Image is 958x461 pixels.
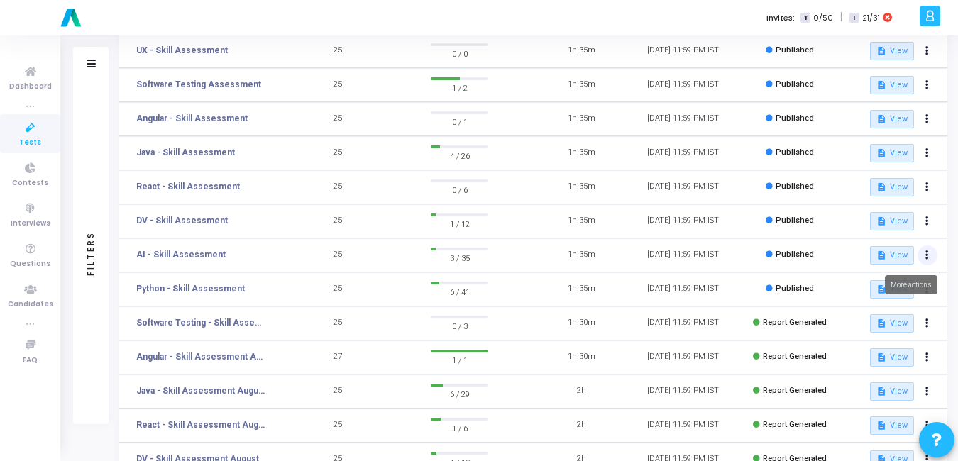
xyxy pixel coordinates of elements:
[531,409,632,443] td: 2h
[632,68,734,102] td: [DATE] 11:59 PM IST
[876,182,886,192] mat-icon: description
[800,13,810,23] span: T
[776,148,814,157] span: Published
[632,136,734,170] td: [DATE] 11:59 PM IST
[531,306,632,340] td: 1h 30m
[287,374,388,409] td: 25
[870,76,913,94] button: View
[531,204,632,238] td: 1h 35m
[136,384,266,397] a: Java - Skill Assessment August
[632,204,734,238] td: [DATE] 11:59 PM IST
[763,386,827,395] span: Report Generated
[876,352,886,362] mat-icon: description
[136,112,248,125] a: Angular - Skill Assessment
[632,374,734,409] td: [DATE] 11:59 PM IST
[876,421,886,431] mat-icon: description
[876,216,886,226] mat-icon: description
[287,340,388,374] td: 27
[287,170,388,204] td: 25
[531,34,632,68] td: 1h 35m
[776,113,814,123] span: Published
[287,409,388,443] td: 25
[870,280,913,299] button: View
[431,387,488,401] span: 6 / 29
[632,102,734,136] td: [DATE] 11:59 PM IST
[870,314,913,333] button: View
[876,250,886,260] mat-icon: description
[876,80,886,90] mat-icon: description
[531,238,632,272] td: 1h 35m
[287,238,388,272] td: 25
[287,136,388,170] td: 25
[19,137,41,149] span: Tests
[876,148,886,158] mat-icon: description
[531,170,632,204] td: 1h 35m
[431,284,488,299] span: 6 / 41
[287,272,388,306] td: 25
[531,272,632,306] td: 1h 35m
[632,170,734,204] td: [DATE] 11:59 PM IST
[849,13,859,23] span: I
[632,306,734,340] td: [DATE] 11:59 PM IST
[136,316,266,329] a: Software Testing - Skill Assesment August
[136,180,240,193] a: React - Skill Assessment
[136,214,228,227] a: DV - Skill Assessment
[431,80,488,94] span: 1 / 2
[431,421,488,435] span: 1 / 6
[862,12,880,24] span: 21/31
[632,238,734,272] td: [DATE] 11:59 PM IST
[136,418,266,431] a: React - Skill Assessment August
[136,282,245,295] a: Python - Skill Assessment
[531,102,632,136] td: 1h 35m
[431,318,488,333] span: 0 / 3
[776,182,814,191] span: Published
[776,250,814,259] span: Published
[531,374,632,409] td: 2h
[632,409,734,443] td: [DATE] 11:59 PM IST
[136,78,261,91] a: Software Testing Assessment
[287,306,388,340] td: 25
[287,68,388,102] td: 25
[632,340,734,374] td: [DATE] 11:59 PM IST
[23,355,38,367] span: FAQ
[876,114,886,124] mat-icon: description
[870,348,913,367] button: View
[10,258,50,270] span: Questions
[9,81,52,93] span: Dashboard
[870,382,913,401] button: View
[531,136,632,170] td: 1h 35m
[431,114,488,128] span: 0 / 1
[136,350,266,363] a: Angular - Skill Assessment August
[632,34,734,68] td: [DATE] 11:59 PM IST
[870,246,913,265] button: View
[431,46,488,60] span: 0 / 0
[136,44,228,57] a: UX - Skill Assessment
[431,148,488,162] span: 4 / 26
[766,12,795,24] label: Invites:
[876,46,886,56] mat-icon: description
[632,272,734,306] td: [DATE] 11:59 PM IST
[287,34,388,68] td: 25
[431,182,488,196] span: 0 / 6
[287,102,388,136] td: 25
[776,284,814,293] span: Published
[431,216,488,230] span: 1 / 12
[531,340,632,374] td: 1h 30m
[84,174,97,331] div: Filters
[531,68,632,102] td: 1h 35m
[870,212,913,230] button: View
[11,218,50,230] span: Interviews
[813,12,833,24] span: 0/50
[8,299,53,311] span: Candidates
[776,79,814,89] span: Published
[870,144,913,162] button: View
[431,250,488,265] span: 3 / 35
[12,177,48,189] span: Contests
[840,10,842,25] span: |
[870,178,913,196] button: View
[870,416,913,435] button: View
[870,110,913,128] button: View
[763,318,827,327] span: Report Generated
[287,204,388,238] td: 25
[57,4,85,32] img: logo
